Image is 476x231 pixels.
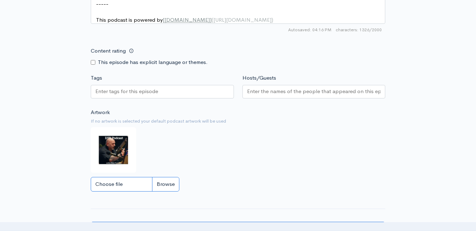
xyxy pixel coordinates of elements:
[91,74,102,82] label: Tags
[91,118,385,125] small: If no artwork is selected your default podcast artwork will be used
[95,87,159,96] input: Enter tags for this episode
[336,27,382,33] span: 1326/2000
[210,16,212,23] span: ]
[98,58,208,66] label: This episode has explicit language or themes.
[163,16,164,23] span: [
[164,16,210,23] span: [DOMAIN_NAME]
[212,16,213,23] span: (
[96,0,108,7] span: -----
[91,108,110,117] label: Artwork
[91,44,126,58] label: Content rating
[288,27,331,33] span: Autosaved: 04:16 PM
[96,16,273,23] span: This podcast is powered by
[271,16,273,23] span: )
[242,74,276,82] label: Hosts/Guests
[247,87,381,96] input: Enter the names of the people that appeared on this episode
[213,16,271,23] span: [URL][DOMAIN_NAME]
